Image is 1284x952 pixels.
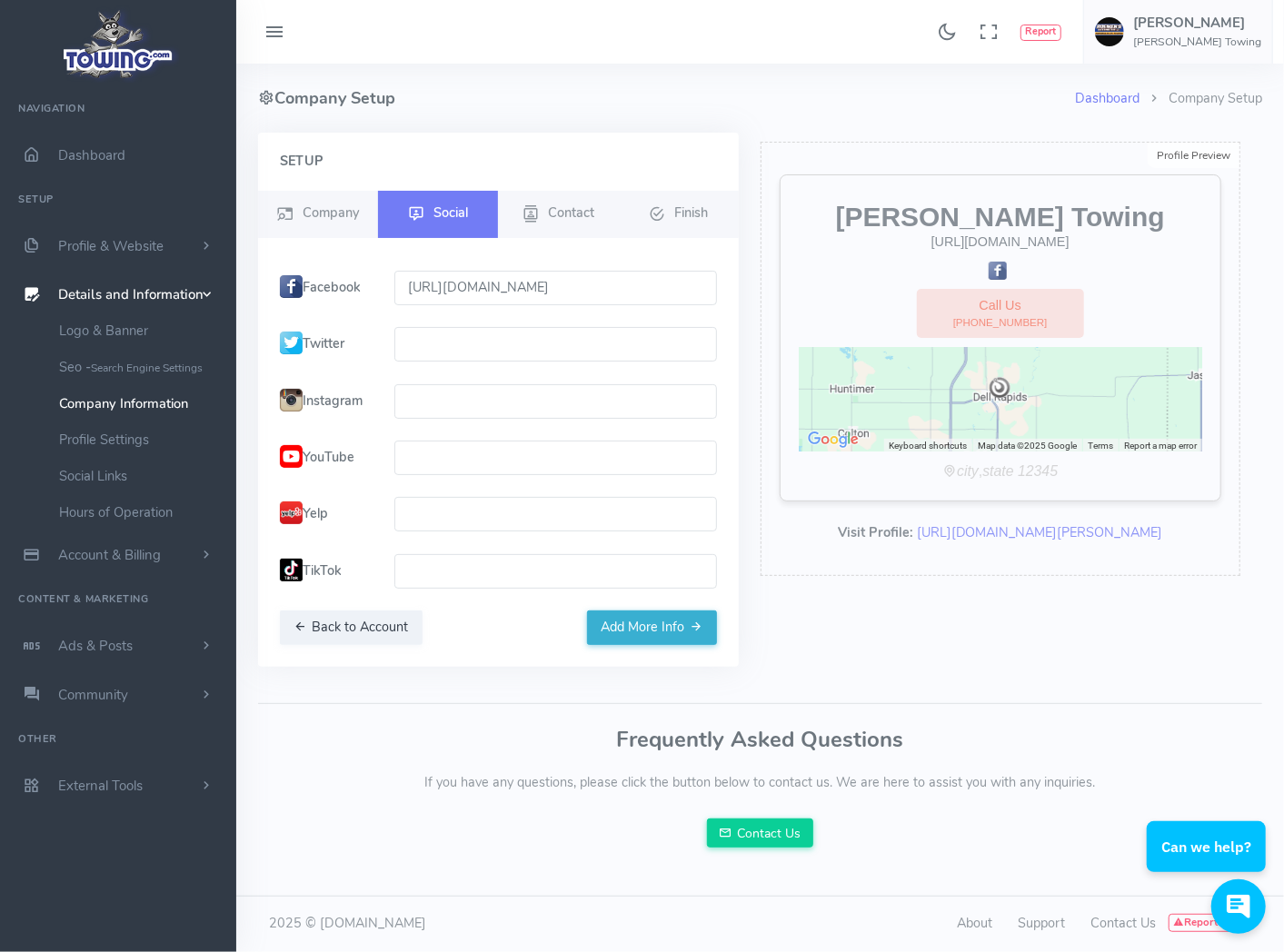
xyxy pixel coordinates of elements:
a: Open this area in Google Maps (opens a new window) [803,428,863,451]
i: state [982,463,1013,479]
div: Profile Preview [1148,143,1239,168]
a: Seo -Search Engine Settings [45,349,236,385]
img: YouTubeIcon.png [280,445,303,468]
i: 12345 [1018,463,1058,479]
img: user-image [1095,17,1124,46]
a: Support [1018,914,1065,932]
i: city [957,463,979,479]
label: Facebook [269,271,383,305]
span: Social [433,203,468,222]
img: insta.png [280,389,303,412]
span: Account & Billing [58,546,161,564]
img: logo [57,5,180,83]
li: Company Setup [1140,89,1262,109]
span: Dashboard [58,146,125,164]
a: Terms (opens in new tab) [1088,441,1113,451]
span: Profile & Website [58,237,164,255]
div: 2025 © [DOMAIN_NAME] [258,914,761,934]
img: Google [803,428,863,451]
h4: Setup [280,154,717,169]
a: Dashboard [1075,89,1140,107]
span: External Tools [58,777,143,795]
button: Report [1020,25,1061,41]
img: twit.png [280,332,303,354]
label: YouTube [269,441,383,475]
span: Details and Information [58,286,204,304]
span: Community [58,686,128,704]
label: Twitter [269,327,383,362]
span: Map data ©2025 Google [978,441,1077,451]
a: Company Information [45,385,236,421]
button: Keyboard shortcuts [889,440,967,452]
img: Yelp.png [280,501,303,524]
label: Yelp [269,497,383,531]
a: [URL][DOMAIN_NAME][PERSON_NAME] [917,523,1163,541]
a: Contact Us [707,818,814,848]
a: Social Links [45,458,236,494]
b: Visit Profile: [838,523,913,541]
a: Profile Settings [45,421,236,458]
h3: Frequently Asked Questions [258,728,1262,751]
img: fb.png [280,275,303,298]
small: Search Engine Settings [91,361,203,375]
a: Logo & Banner [45,312,236,349]
h4: Company Setup [258,64,1075,133]
div: [URL][DOMAIN_NAME] [799,233,1203,253]
div: , [799,461,1203,482]
button: Add More Info [587,610,717,645]
h2: [PERSON_NAME] Towing [799,203,1203,233]
h6: [PERSON_NAME] Towing [1133,36,1261,48]
a: Call Us[PHONE_NUMBER] [917,289,1084,339]
button: Back to Account [280,610,423,645]
label: TikTok [269,554,383,589]
span: Finish [674,203,708,222]
span: [PHONE_NUMBER] [953,315,1048,331]
span: Contact [548,203,594,222]
iframe: Conversations [1135,771,1284,952]
a: Hours of Operation [45,494,236,531]
span: Ads & Posts [58,637,133,655]
label: Instagram [269,384,383,419]
h5: [PERSON_NAME] [1133,15,1261,30]
a: About [957,914,992,932]
p: If you have any questions, please click the button below to contact us. We are here to assist you... [258,773,1262,793]
a: Contact Us [1090,914,1156,932]
a: Report a map error [1124,441,1197,451]
img: tiktok.png [280,559,303,581]
span: Company [303,203,359,222]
